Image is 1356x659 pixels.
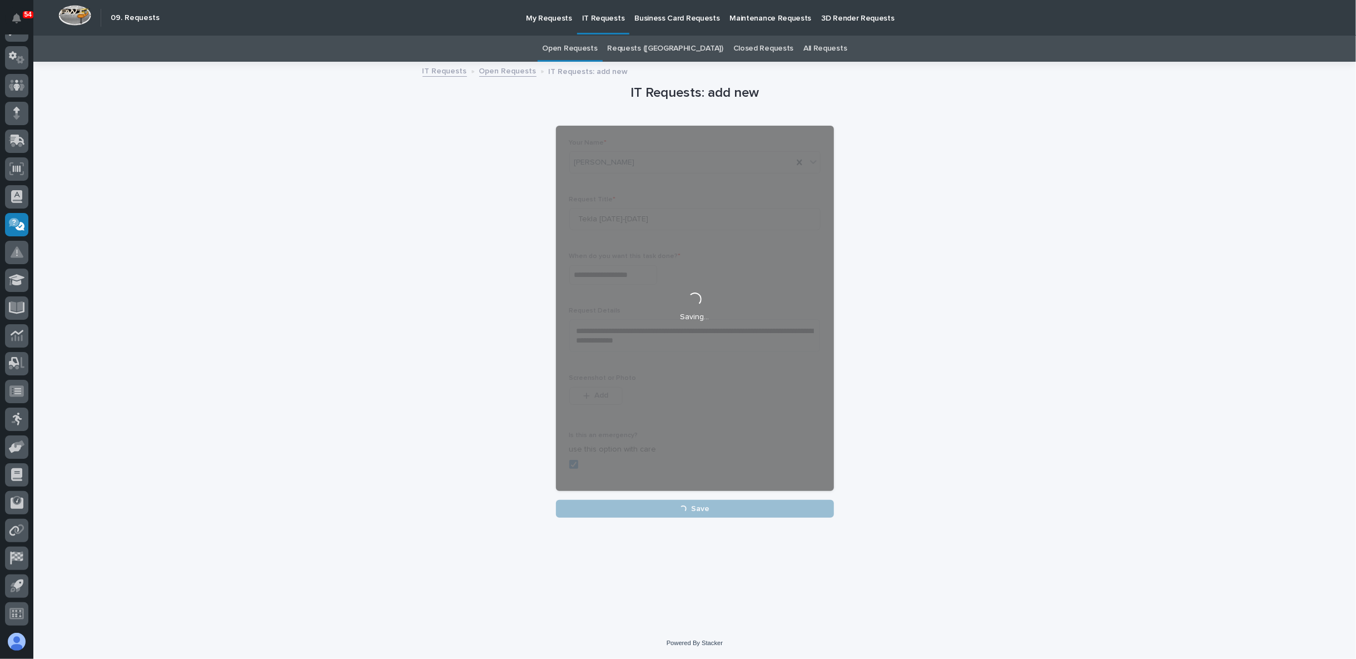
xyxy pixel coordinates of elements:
[667,640,723,646] a: Powered By Stacker
[733,36,793,62] a: Closed Requests
[556,500,834,518] button: Save
[111,13,160,23] h2: 09. Requests
[543,36,598,62] a: Open Requests
[5,630,28,653] button: users-avatar
[14,13,28,31] div: Notifications54
[803,36,847,62] a: All Requests
[549,65,628,77] p: IT Requests: add new
[58,5,91,26] img: Workspace Logo
[691,504,709,514] span: Save
[479,64,537,77] a: Open Requests
[24,11,32,18] p: 54
[5,7,28,30] button: Notifications
[681,313,709,322] p: Saving…
[608,36,723,62] a: Requests ([GEOGRAPHIC_DATA])
[556,85,834,101] h1: IT Requests: add new
[423,64,467,77] a: IT Requests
